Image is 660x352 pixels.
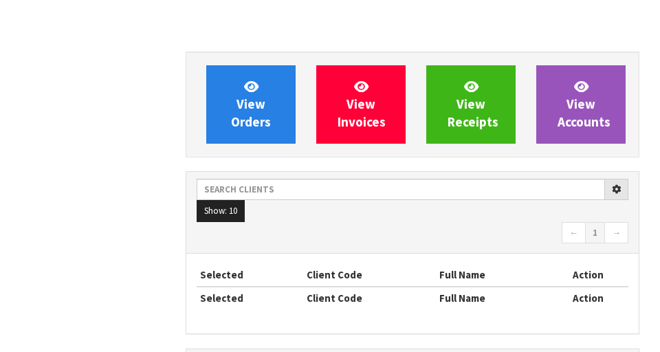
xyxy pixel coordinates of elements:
th: Client Code [303,264,436,286]
th: Action [548,287,628,309]
a: → [604,222,628,244]
input: Search clients [197,179,605,200]
a: 1 [585,222,605,244]
span: View Invoices [338,78,386,130]
th: Full Name [436,264,548,286]
th: Full Name [436,287,548,309]
a: ViewOrders [206,65,296,144]
th: Action [548,264,628,286]
th: Selected [197,264,303,286]
span: View Receipts [448,78,498,130]
a: ViewInvoices [316,65,406,144]
th: Client Code [303,287,436,309]
nav: Page navigation [197,222,628,246]
span: View Orders [231,78,271,130]
span: View Accounts [558,78,610,130]
button: Show: 10 [197,200,245,222]
th: Selected [197,287,303,309]
a: ViewAccounts [536,65,626,144]
a: ViewReceipts [426,65,516,144]
a: ← [562,222,586,244]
